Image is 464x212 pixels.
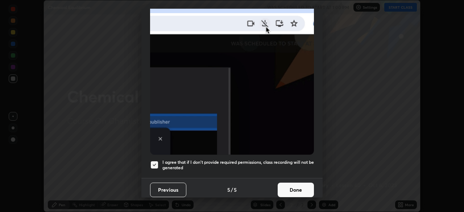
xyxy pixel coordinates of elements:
[234,186,237,194] h4: 5
[227,186,230,194] h4: 5
[231,186,233,194] h4: /
[278,183,314,197] button: Done
[162,159,314,171] h5: I agree that if I don't provide required permissions, class recording will not be generated
[150,183,186,197] button: Previous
